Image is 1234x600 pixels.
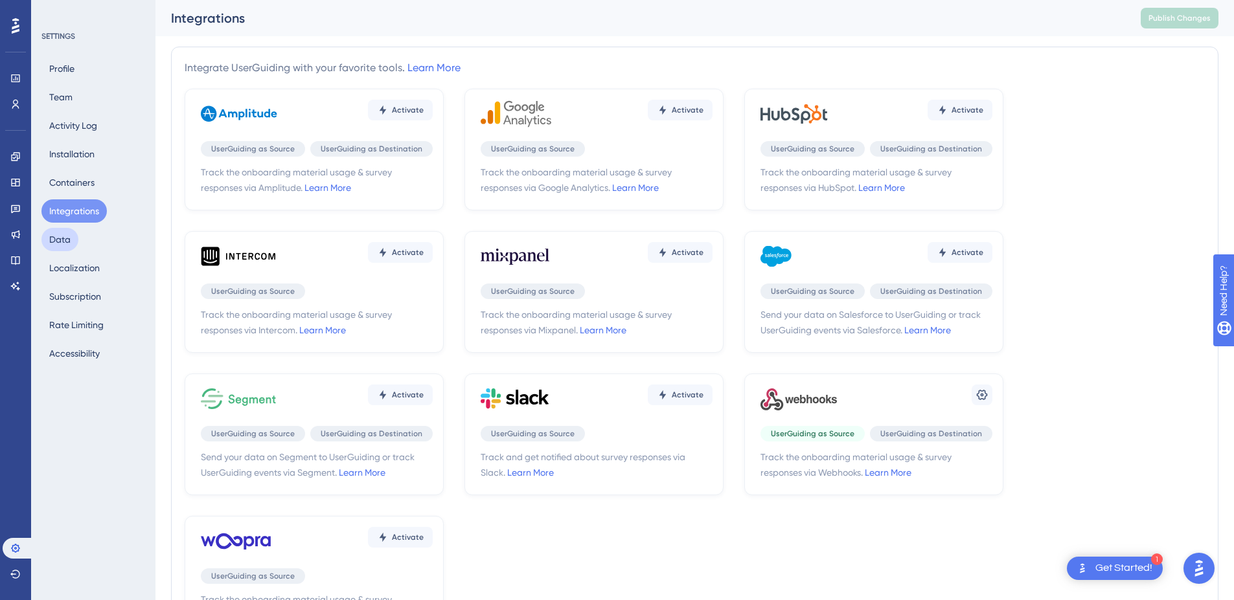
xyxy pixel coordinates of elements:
div: Integrations [171,9,1108,27]
span: Need Help? [30,3,81,19]
button: Activate [368,527,433,548]
span: Track the onboarding material usage & survey responses via Google Analytics. [481,164,713,195]
span: UserGuiding as Source [771,144,854,154]
span: Track the onboarding material usage & survey responses via Intercom. [201,307,433,338]
span: UserGuiding as Source [491,428,575,439]
button: Activate [648,242,713,263]
a: Learn More [339,467,385,478]
a: Learn More [612,183,659,193]
span: UserGuiding as Source [491,144,575,154]
span: UserGuiding as Source [211,286,295,296]
span: Activate [952,247,983,258]
span: Activate [672,390,703,400]
span: Activate [952,105,983,115]
span: Activate [392,105,424,115]
span: UserGuiding as Destination [880,286,982,296]
a: Learn More [299,325,346,335]
button: Profile [41,57,82,80]
button: Activity Log [41,114,105,137]
span: Send your data on Segment to UserGuiding or track UserGuiding events via Segment. [201,449,433,480]
span: Activate [392,532,424,542]
button: Data [41,228,78,251]
button: Team [41,85,80,109]
a: Learn More [865,467,911,478]
span: Track the onboarding material usage & survey responses via HubSpot. [760,164,992,195]
button: Activate [928,242,992,263]
span: UserGuiding as Destination [880,144,982,154]
button: Activate [928,100,992,120]
div: SETTINGS [41,31,146,41]
button: Accessibility [41,342,108,365]
span: UserGuiding as Destination [321,144,422,154]
button: Localization [41,256,108,280]
a: Learn More [407,61,461,74]
div: Integrate UserGuiding with your favorite tools. [185,60,461,76]
span: Activate [672,247,703,258]
span: Activate [392,390,424,400]
span: Publish Changes [1148,13,1211,23]
button: Activate [648,384,713,405]
span: UserGuiding as Source [211,428,295,439]
button: Activate [368,242,433,263]
button: Activate [368,384,433,405]
span: UserGuiding as Source [771,428,854,439]
button: Installation [41,142,102,166]
span: UserGuiding as Source [771,286,854,296]
span: Activate [672,105,703,115]
a: Learn More [904,325,951,335]
div: Open Get Started! checklist, remaining modules: 1 [1067,557,1163,580]
iframe: UserGuiding AI Assistant Launcher [1180,549,1218,588]
div: 1 [1151,553,1163,565]
button: Containers [41,171,102,194]
span: UserGuiding as Destination [321,428,422,439]
span: Track the onboarding material usage & survey responses via Mixpanel. [481,307,713,338]
span: Activate [392,247,424,258]
a: Learn More [858,183,905,193]
button: Activate [368,100,433,120]
span: UserGuiding as Source [491,286,575,296]
a: Learn More [304,183,351,193]
span: Track the onboarding material usage & survey responses via Webhooks. [760,449,992,480]
span: Track and get notified about survey responses via Slack. [481,449,713,480]
button: Activate [648,100,713,120]
span: Track the onboarding material usage & survey responses via Amplitude. [201,164,433,195]
button: Publish Changes [1141,8,1218,28]
button: Subscription [41,285,109,308]
img: launcher-image-alternative-text [1075,561,1090,576]
span: Send your data on Salesforce to UserGuiding or track UserGuiding events via Salesforce. [760,307,992,338]
button: Rate Limiting [41,313,111,337]
a: Learn More [507,467,554,478]
a: Learn More [580,325,626,335]
span: UserGuiding as Source [211,144,295,154]
span: UserGuiding as Source [211,571,295,581]
span: UserGuiding as Destination [880,428,982,439]
div: Get Started! [1095,561,1152,575]
button: Integrations [41,199,107,223]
